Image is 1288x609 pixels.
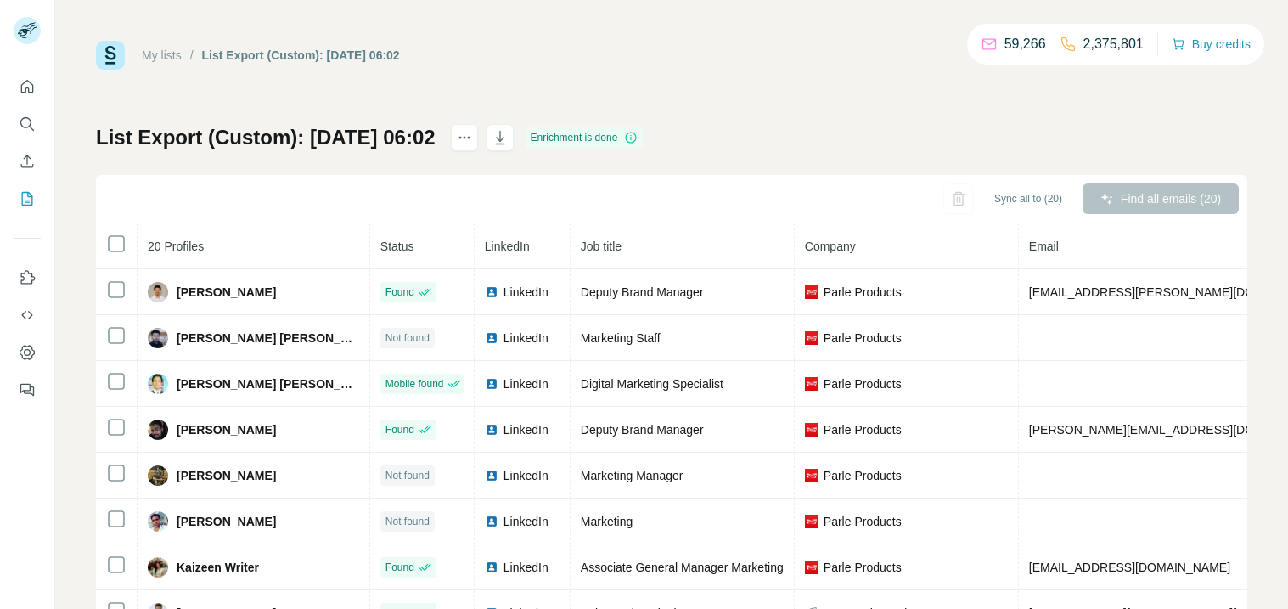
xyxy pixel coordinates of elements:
[451,124,478,151] button: actions
[385,514,430,529] span: Not found
[177,284,276,301] span: [PERSON_NAME]
[148,465,168,486] img: Avatar
[824,284,902,301] span: Parle Products
[385,560,414,575] span: Found
[805,561,818,574] img: company-logo
[485,515,498,528] img: LinkedIn logo
[824,467,902,484] span: Parle Products
[994,191,1062,206] span: Sync all to (20)
[148,328,168,348] img: Avatar
[1083,34,1144,54] p: 2,375,801
[385,468,430,483] span: Not found
[385,422,414,437] span: Found
[805,377,818,391] img: company-logo
[503,284,548,301] span: LinkedIn
[177,467,276,484] span: [PERSON_NAME]
[824,330,902,347] span: Parle Products
[824,375,902,392] span: Parle Products
[96,124,436,151] h1: List Export (Custom): [DATE] 06:02
[96,41,125,70] img: Surfe Logo
[581,515,633,528] span: Marketing
[485,285,498,299] img: LinkedIn logo
[485,377,498,391] img: LinkedIn logo
[1004,34,1046,54] p: 59,266
[14,262,41,293] button: Use Surfe on LinkedIn
[14,146,41,177] button: Enrich CSV
[14,183,41,214] button: My lists
[190,47,194,64] li: /
[177,559,259,576] span: Kaizeen Writer
[485,331,498,345] img: LinkedIn logo
[503,375,548,392] span: LinkedIn
[485,561,498,574] img: LinkedIn logo
[805,240,856,253] span: Company
[177,513,276,530] span: [PERSON_NAME]
[177,421,276,438] span: [PERSON_NAME]
[148,374,168,394] img: Avatar
[581,240,622,253] span: Job title
[581,377,723,391] span: Digital Marketing Specialist
[14,71,41,102] button: Quick start
[14,300,41,330] button: Use Surfe API
[982,186,1074,211] button: Sync all to (20)
[805,515,818,528] img: company-logo
[485,469,498,482] img: LinkedIn logo
[148,240,204,253] span: 20 Profiles
[202,47,400,64] div: List Export (Custom): [DATE] 06:02
[824,513,902,530] span: Parle Products
[1029,240,1059,253] span: Email
[177,330,359,347] span: [PERSON_NAME] [PERSON_NAME]
[581,331,661,345] span: Marketing Staff
[148,557,168,578] img: Avatar
[824,421,902,438] span: Parle Products
[581,423,704,437] span: Deputy Brand Manager
[503,421,548,438] span: LinkedIn
[503,513,548,530] span: LinkedIn
[805,285,818,299] img: company-logo
[148,420,168,440] img: Avatar
[503,330,548,347] span: LinkedIn
[503,467,548,484] span: LinkedIn
[385,285,414,300] span: Found
[805,423,818,437] img: company-logo
[485,240,530,253] span: LinkedIn
[142,48,182,62] a: My lists
[148,511,168,532] img: Avatar
[380,240,414,253] span: Status
[503,559,548,576] span: LinkedIn
[148,282,168,302] img: Avatar
[1172,32,1251,56] button: Buy credits
[14,109,41,139] button: Search
[385,376,444,392] span: Mobile found
[177,375,359,392] span: [PERSON_NAME] [PERSON_NAME]
[581,285,704,299] span: Deputy Brand Manager
[805,331,818,345] img: company-logo
[385,330,430,346] span: Not found
[14,337,41,368] button: Dashboard
[526,127,644,148] div: Enrichment is done
[581,469,683,482] span: Marketing Manager
[581,561,784,574] span: Associate General Manager Marketing
[485,423,498,437] img: LinkedIn logo
[1029,561,1230,574] span: [EMAIL_ADDRESS][DOMAIN_NAME]
[805,469,818,482] img: company-logo
[824,559,902,576] span: Parle Products
[14,375,41,405] button: Feedback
